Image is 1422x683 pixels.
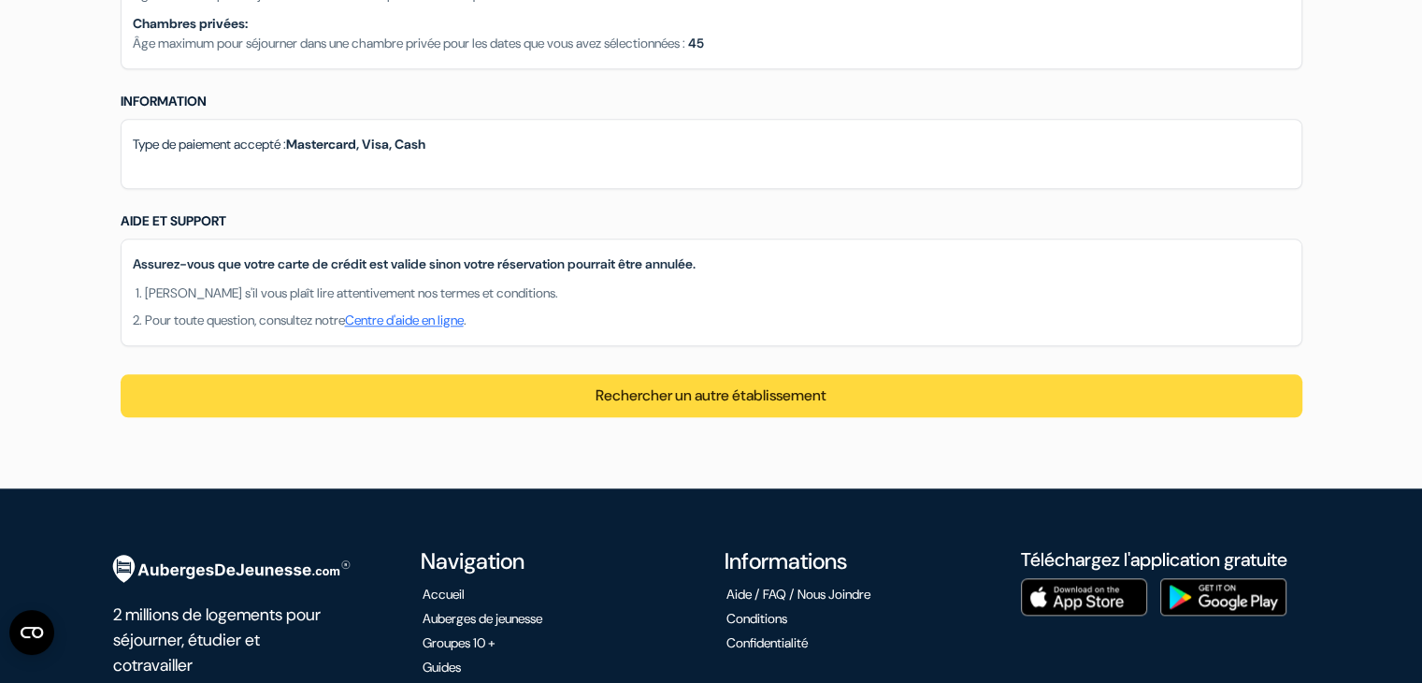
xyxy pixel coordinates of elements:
a: Accueil [423,586,465,603]
button: Ouvrir le widget CMP [9,610,54,655]
a: Groupes 10 + [423,634,496,651]
a: Guides [423,659,461,676]
p: Type de paiement accepté : [133,135,1290,154]
img: AubergesDeJeunesse.com.svg [99,541,359,597]
a: Auberges de jeunesse [423,610,542,627]
p: Assurez-vous que votre carte de crédit est valide sinon votre réservation pourrait être annulée. [133,254,1290,274]
span: 45 [688,35,704,51]
h4: Informations [725,548,998,575]
a: Téléchargez l'application gratuite [1021,547,1287,572]
span: Information [121,93,207,109]
b: Mastercard, Visa, Cash [286,136,425,153]
img: Téléchargez l'application gratuite [1160,578,1286,616]
h4: Navigation [421,548,695,575]
img: Téléchargez l'application gratuite [1021,578,1147,616]
span: Âge maximum pour séjourner dans une chambre privée pour les dates que vous avez sélectionnées : [133,35,685,51]
a: Rechercher un autre établissement [596,385,826,405]
a: Conditions [726,610,787,627]
a: Aide / FAQ / Nous Joindre [726,586,870,603]
p: 2 millions de logements pour séjourner, étudier et cotravailler [113,597,327,678]
li: [PERSON_NAME] s'il vous plaît lire attentivement nos termes et conditions. [145,283,1290,303]
span: Aide et support [121,212,226,229]
li: Pour toute question, consultez notre . [145,311,1290,330]
b: Chambres privées: [133,15,248,32]
a: Centre d'aide en ligne [345,312,464,328]
a: Confidentialité [726,634,808,651]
